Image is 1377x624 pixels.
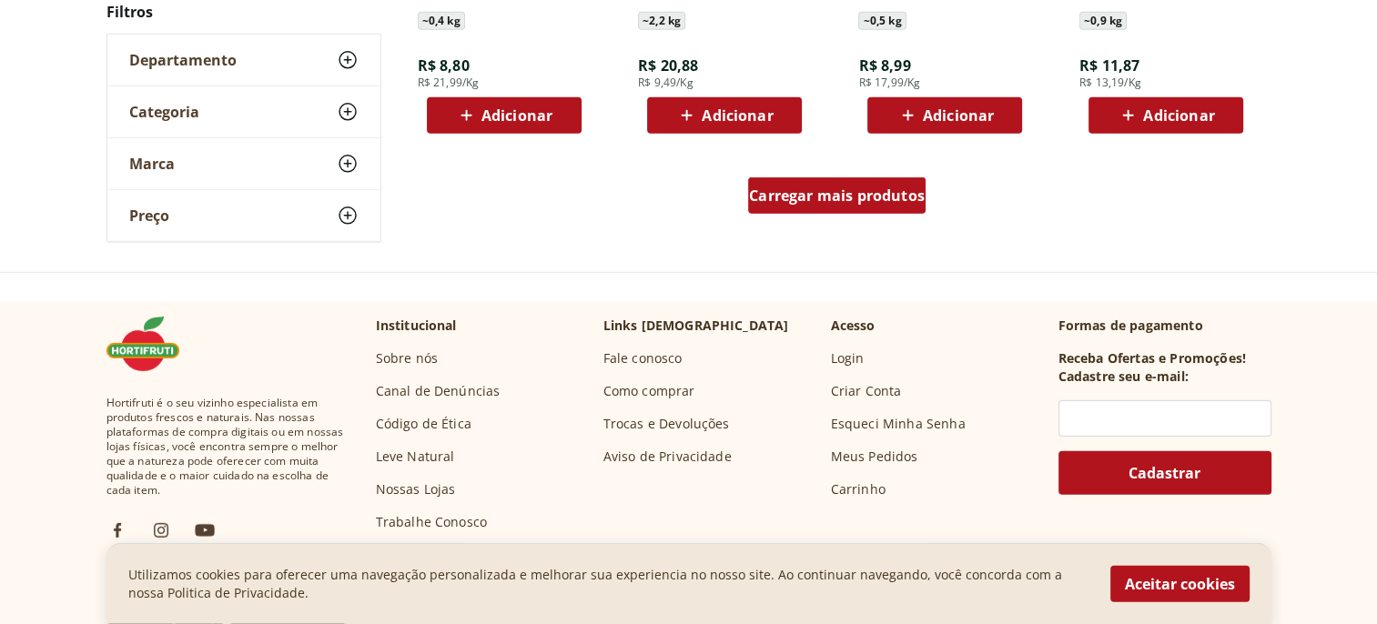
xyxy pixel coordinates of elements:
[418,55,470,75] span: R$ 8,80
[1058,349,1246,367] h3: Receba Ofertas e Promoções!
[1143,108,1214,123] span: Adicionar
[647,97,802,134] button: Adicionar
[831,317,876,335] p: Acesso
[867,97,1022,134] button: Adicionar
[129,155,175,173] span: Marca
[1088,97,1243,134] button: Adicionar
[376,480,456,498] a: Nossas Lojas
[376,349,438,367] a: Sobre nós
[427,97,582,134] button: Adicionar
[858,55,910,75] span: R$ 8,99
[748,177,926,221] a: Carregar mais produtos
[702,108,773,123] span: Adicionar
[923,108,994,123] span: Adicionar
[1110,566,1250,602] button: Aceitar cookies
[107,86,380,137] button: Categoria
[858,75,920,90] span: R$ 17,99/Kg
[858,12,906,30] span: ~ 0,5 kg
[376,448,455,466] a: Leve Natural
[1129,466,1200,480] span: Cadastrar
[418,75,480,90] span: R$ 21,99/Kg
[129,206,169,225] span: Preço
[749,188,925,203] span: Carregar mais produtos
[1079,12,1127,30] span: ~ 0,9 kg
[129,103,199,121] span: Categoria
[107,190,380,241] button: Preço
[831,349,865,367] a: Login
[194,519,216,541] img: ytb
[1079,55,1139,75] span: R$ 11,87
[481,108,552,123] span: Adicionar
[107,35,380,86] button: Departamento
[376,513,488,531] a: Trabalhe Conosco
[1058,367,1189,386] h3: Cadastre seu e-mail:
[418,12,465,30] span: ~ 0,4 kg
[106,519,128,541] img: fb
[638,75,694,90] span: R$ 9,49/Kg
[106,317,197,371] img: Hortifruti
[603,448,732,466] a: Aviso de Privacidade
[831,448,918,466] a: Meus Pedidos
[376,317,457,335] p: Institucional
[638,12,685,30] span: ~ 2,2 kg
[106,396,347,498] span: Hortifruti é o seu vizinho especialista em produtos frescos e naturais. Nas nossas plataformas de...
[831,415,966,433] a: Esqueci Minha Senha
[638,55,698,75] span: R$ 20,88
[376,382,501,400] a: Canal de Denúncias
[129,51,237,69] span: Departamento
[603,317,789,335] p: Links [DEMOGRAPHIC_DATA]
[128,566,1088,602] p: Utilizamos cookies para oferecer uma navegação personalizada e melhorar sua experiencia no nosso ...
[1058,317,1271,335] p: Formas de pagamento
[1058,451,1271,495] button: Cadastrar
[831,480,886,498] a: Carrinho
[107,138,380,189] button: Marca
[603,349,683,367] a: Fale conosco
[376,415,471,433] a: Código de Ética
[831,382,902,400] a: Criar Conta
[603,415,730,433] a: Trocas e Devoluções
[150,519,172,541] img: ig
[603,382,695,400] a: Como comprar
[1079,75,1141,90] span: R$ 13,19/Kg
